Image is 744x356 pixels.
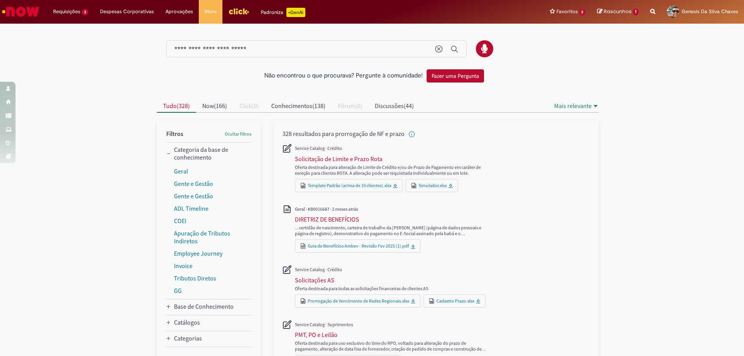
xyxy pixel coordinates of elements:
span: 1 [633,9,639,15]
span: 3 [82,9,88,15]
button: Fazer uma Pergunta [427,69,484,83]
span: Aprovações [165,8,193,15]
h2: Não encontrou o que procurava? Pergunte à comunidade! [264,72,423,79]
span: Genesis Da Silva Chaves [682,8,738,15]
img: click_logo_yellow_360x200.png [228,5,249,17]
span: Requisições [53,8,80,15]
img: ServiceNow [1,4,41,19]
div: Padroniza [261,8,305,17]
span: Despesas Corporativas [100,8,154,15]
a: Rascunhos [597,8,639,15]
span: Favoritos [556,8,578,15]
span: Rascunhos [604,8,632,15]
span: More [205,8,217,15]
p: +GenAi [286,8,305,17]
span: 2 [579,9,586,15]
